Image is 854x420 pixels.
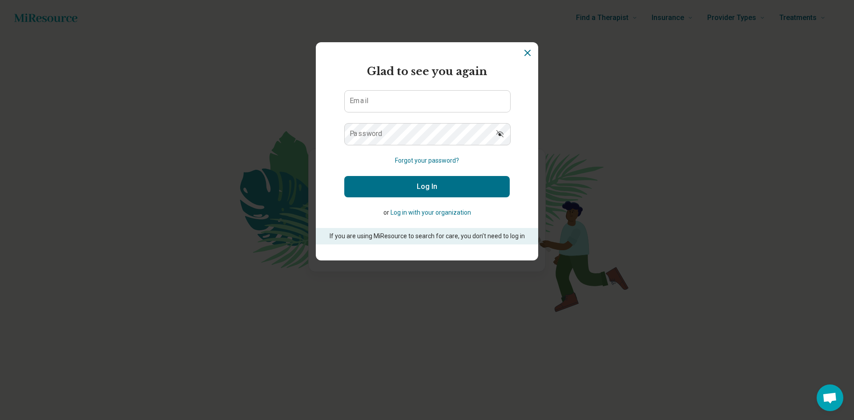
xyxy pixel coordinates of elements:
h2: Glad to see you again [344,64,510,80]
button: Show password [490,123,510,144]
p: If you are using MiResource to search for care, you don’t need to log in [328,232,526,241]
button: Log In [344,176,510,197]
section: Login Dialog [316,42,538,260]
button: Dismiss [522,48,533,58]
label: Email [350,97,368,104]
button: Forgot your password? [395,156,459,165]
button: Log in with your organization [391,208,471,217]
p: or [344,208,510,217]
label: Password [350,130,383,137]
